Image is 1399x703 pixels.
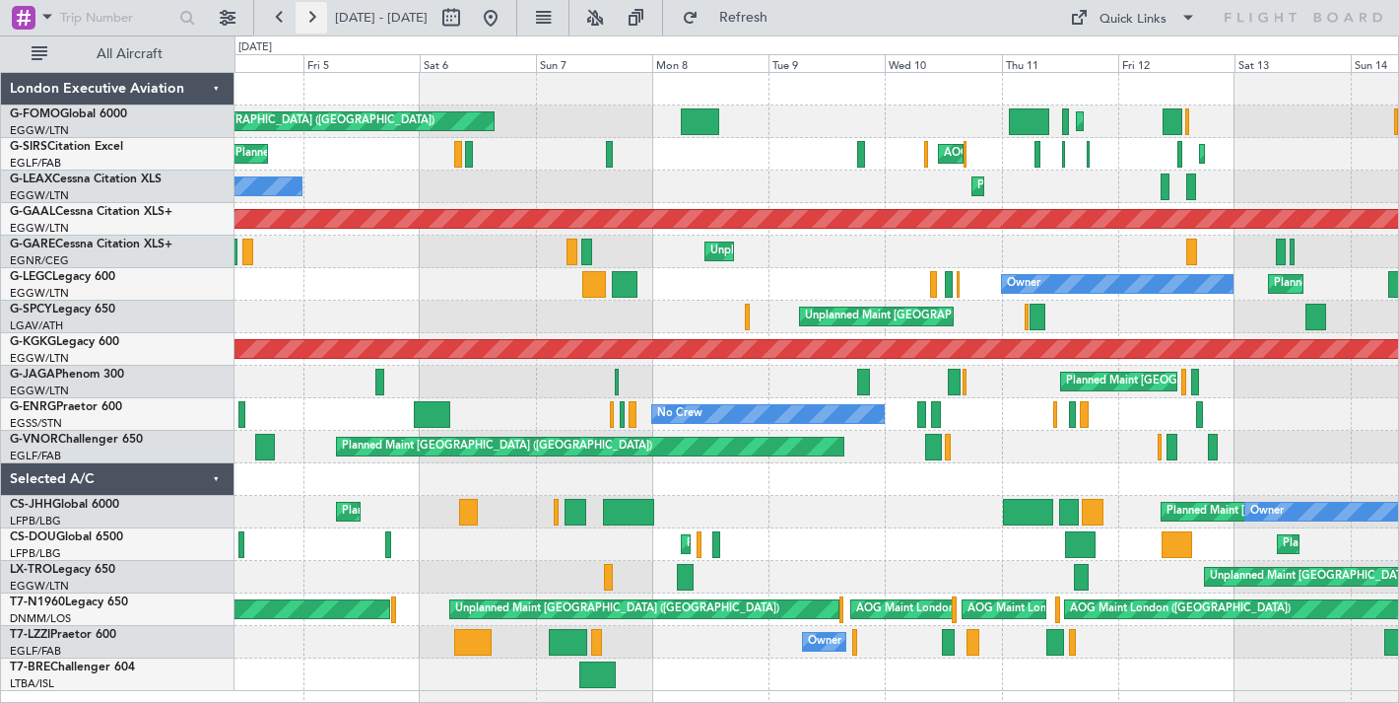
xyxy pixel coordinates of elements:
[805,302,1124,331] div: Unplanned Maint [GEOGRAPHIC_DATA] ([PERSON_NAME] Intl)
[10,564,115,576] a: LX-TROLegacy 650
[238,39,272,56] div: [DATE]
[10,271,115,283] a: G-LEGCLegacy 600
[10,369,124,381] a: G-JAGAPhenom 300
[10,221,69,236] a: EGGW/LTN
[10,676,54,691] a: LTBA/ISL
[10,141,123,153] a: G-SIRSCitation Excel
[51,47,208,61] span: All Aircraft
[235,139,546,169] div: Planned Maint [GEOGRAPHIC_DATA] ([GEOGRAPHIC_DATA])
[10,499,52,511] span: CS-JHH
[10,384,69,398] a: EGGW/LTN
[1234,54,1351,72] div: Sat 13
[808,627,841,657] div: Owner
[10,369,55,381] span: G-JAGA
[10,449,61,463] a: EGLF/FAB
[1118,54,1234,72] div: Fri 12
[10,499,119,511] a: CS-JHHGlobal 6000
[10,286,69,301] a: EGGW/LTN
[10,351,69,366] a: EGGW/LTN
[10,514,61,528] a: LFPB/LBG
[10,546,61,561] a: LFPB/LBG
[10,304,115,316] a: G-SPCYLegacy 650
[10,174,162,185] a: G-LEAXCessna Citation XLS
[10,156,61,171] a: EGLF/FAB
[335,9,428,27] span: [DATE] - [DATE]
[10,141,47,153] span: G-SIRS
[1099,10,1166,30] div: Quick Links
[1082,106,1392,136] div: Planned Maint [GEOGRAPHIC_DATA] ([GEOGRAPHIC_DATA])
[1250,497,1284,527] div: Owner
[944,139,1094,169] div: AOG Maint [PERSON_NAME]
[342,432,652,461] div: Planned Maint [GEOGRAPHIC_DATA] ([GEOGRAPHIC_DATA])
[657,399,702,429] div: No Crew
[10,629,116,641] a: T7-LZZIPraetor 600
[10,662,135,673] a: T7-BREChallenger 604
[10,188,69,203] a: EGGW/LTN
[10,531,56,543] span: CS-DOU
[768,54,885,72] div: Tue 9
[60,3,173,33] input: Trip Number
[420,54,536,72] div: Sat 6
[22,38,214,70] button: All Aircraft
[342,497,652,527] div: Planned Maint [GEOGRAPHIC_DATA] ([GEOGRAPHIC_DATA])
[10,253,69,268] a: EGNR/CEG
[10,416,62,431] a: EGSS/STN
[1007,269,1040,299] div: Owner
[303,54,420,72] div: Fri 5
[10,336,119,348] a: G-KGKGLegacy 600
[10,123,69,138] a: EGGW/LTN
[536,54,652,72] div: Sun 7
[10,401,122,413] a: G-ENRGPraetor 600
[10,531,123,543] a: CS-DOUGlobal 6500
[10,304,52,316] span: G-SPCY
[10,271,52,283] span: G-LEGC
[977,172,1288,201] div: Planned Maint [GEOGRAPHIC_DATA] ([GEOGRAPHIC_DATA])
[10,206,55,218] span: G-GAAL
[10,597,128,608] a: T7-N1960Legacy 650
[10,629,50,641] span: T7-LZZI
[10,597,65,608] span: T7-N1960
[856,595,1077,624] div: AOG Maint London ([GEOGRAPHIC_DATA])
[885,54,1001,72] div: Wed 10
[10,318,63,333] a: LGAV/ATH
[10,336,56,348] span: G-KGKG
[10,401,56,413] span: G-ENRG
[10,434,143,446] a: G-VNORChallenger 650
[187,54,303,72] div: Thu 4
[1066,367,1376,396] div: Planned Maint [GEOGRAPHIC_DATA] ([GEOGRAPHIC_DATA])
[1070,595,1291,624] div: AOG Maint London ([GEOGRAPHIC_DATA])
[10,579,69,594] a: EGGW/LTN
[10,239,55,250] span: G-GARE
[124,106,434,136] div: Planned Maint [GEOGRAPHIC_DATA] ([GEOGRAPHIC_DATA])
[10,434,58,446] span: G-VNOR
[1002,54,1118,72] div: Thu 11
[10,644,61,659] a: EGLF/FAB
[10,611,71,626] a: DNMM/LOS
[10,239,172,250] a: G-GARECessna Citation XLS+
[687,529,997,559] div: Planned Maint [GEOGRAPHIC_DATA] ([GEOGRAPHIC_DATA])
[710,237,837,266] div: Unplanned Maint Chester
[10,662,50,673] span: T7-BRE
[967,595,1188,624] div: AOG Maint London ([GEOGRAPHIC_DATA])
[10,108,127,120] a: G-FOMOGlobal 6000
[455,595,779,624] div: Unplanned Maint [GEOGRAPHIC_DATA] ([GEOGRAPHIC_DATA])
[702,11,785,25] span: Refresh
[10,108,60,120] span: G-FOMO
[652,54,768,72] div: Mon 8
[10,564,52,576] span: LX-TRO
[10,206,172,218] a: G-GAALCessna Citation XLS+
[10,174,52,185] span: G-LEAX
[673,2,791,34] button: Refresh
[1060,2,1206,34] button: Quick Links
